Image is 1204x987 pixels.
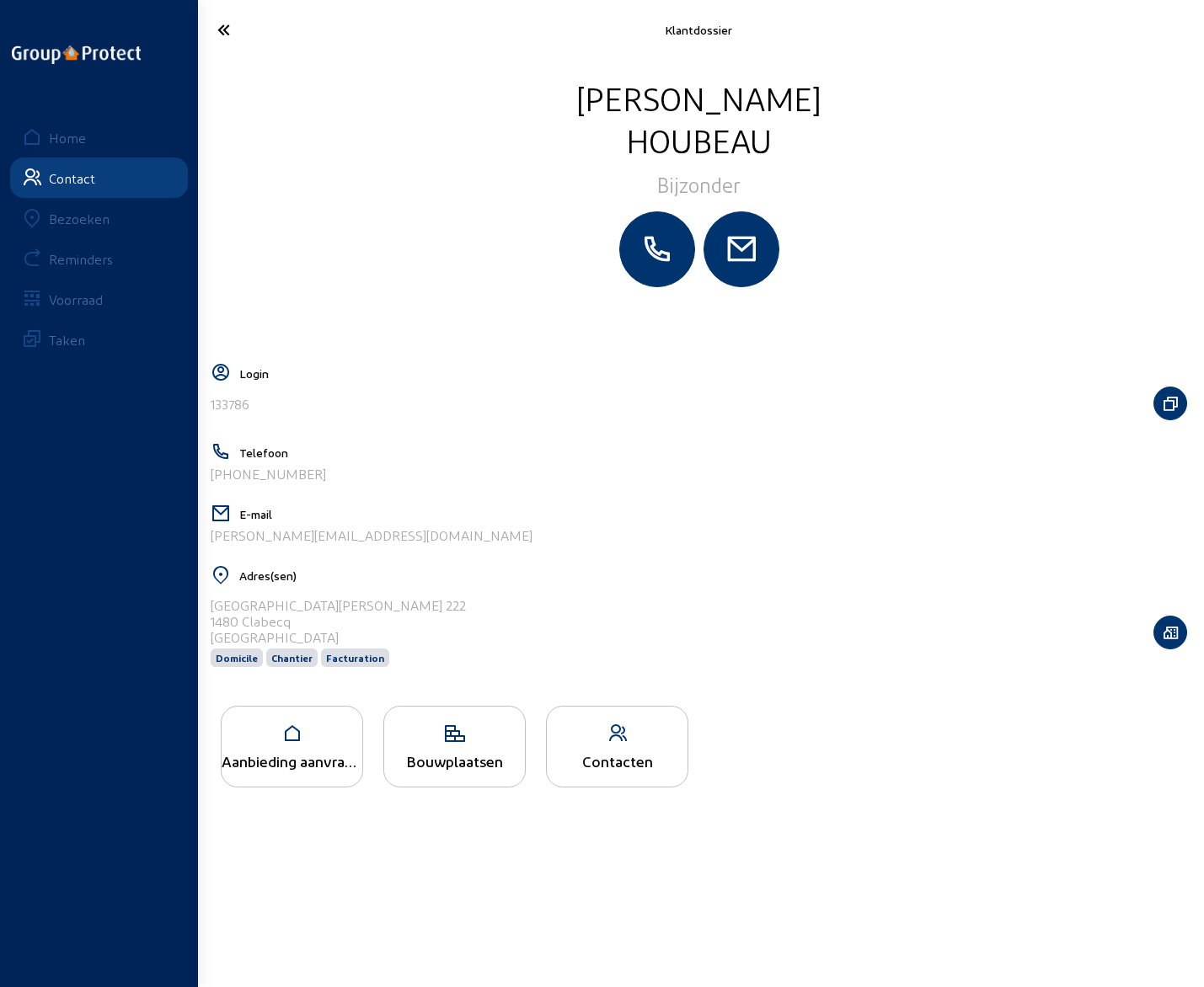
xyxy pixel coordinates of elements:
div: Voorraad [49,291,103,307]
span: Chantier [271,652,313,664]
a: Bezoeken [10,198,188,238]
h5: Adres(sen) [239,568,1187,583]
span: Facturation [326,652,384,664]
div: 1480 Clabecq [211,613,466,629]
a: Home [10,117,188,157]
div: Contacten [547,752,688,770]
div: Klantdossier [362,23,1035,37]
h5: Login [239,366,1187,381]
div: [GEOGRAPHIC_DATA] [211,629,466,645]
div: Bijzonder [211,173,1187,196]
div: Bezoeken [49,211,110,227]
div: Home [49,130,86,146]
div: [PERSON_NAME] [211,77,1187,119]
span: Domicile [216,652,258,664]
a: Taken [10,319,188,360]
div: [PHONE_NUMBER] [211,466,326,482]
div: 133786 [211,396,249,412]
a: Reminders [10,238,188,279]
h5: E-mail [239,507,1187,521]
img: logo-oneline.png [12,45,141,64]
div: Contact [49,170,95,186]
div: [GEOGRAPHIC_DATA][PERSON_NAME] 222 [211,597,466,613]
h5: Telefoon [239,445,1187,460]
div: [PERSON_NAME][EMAIL_ADDRESS][DOMAIN_NAME] [211,527,532,543]
div: Reminders [49,251,113,267]
a: Contact [10,157,188,198]
div: Aanbieding aanvragen [222,752,362,770]
div: Taken [49,332,85,348]
a: Voorraad [10,279,188,319]
div: Bouwplaatsen [384,752,525,770]
div: Houbeau [211,119,1187,161]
